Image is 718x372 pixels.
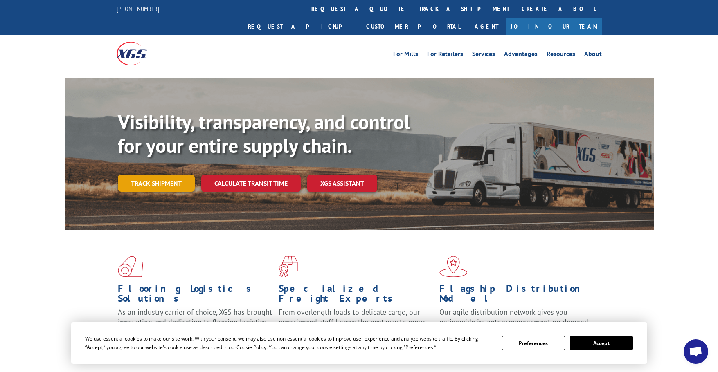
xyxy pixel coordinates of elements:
a: About [584,51,602,60]
h1: Flooring Logistics Solutions [118,284,272,307]
span: Cookie Policy [236,344,266,351]
button: Preferences [502,336,565,350]
h1: Specialized Freight Experts [279,284,433,307]
img: xgs-icon-total-supply-chain-intelligence-red [118,256,143,277]
a: For Mills [393,51,418,60]
button: Accept [570,336,633,350]
a: Agent [466,18,506,35]
a: For Retailers [427,51,463,60]
a: Resources [547,51,575,60]
a: Request a pickup [242,18,360,35]
a: Track shipment [118,175,195,192]
img: xgs-icon-flagship-distribution-model-red [439,256,468,277]
a: XGS ASSISTANT [307,175,377,192]
img: xgs-icon-focused-on-flooring-red [279,256,298,277]
a: Join Our Team [506,18,602,35]
span: Our agile distribution network gives you nationwide inventory management on demand. [439,307,590,327]
a: Services [472,51,495,60]
a: Advantages [504,51,538,60]
div: We use essential cookies to make our site work. With your consent, we may also use non-essential ... [85,334,492,352]
b: Visibility, transparency, and control for your entire supply chain. [118,109,410,158]
h1: Flagship Distribution Model [439,284,594,307]
div: Open chat [684,339,708,364]
span: As an industry carrier of choice, XGS has brought innovation and dedication to flooring logistics... [118,307,272,336]
div: Cookie Consent Prompt [71,322,647,364]
p: From overlength loads to delicate cargo, our experienced staff knows the best way to move your fr... [279,307,433,344]
span: Preferences [405,344,433,351]
a: Calculate transit time [201,175,301,192]
a: Customer Portal [360,18,466,35]
a: [PHONE_NUMBER] [117,4,159,13]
